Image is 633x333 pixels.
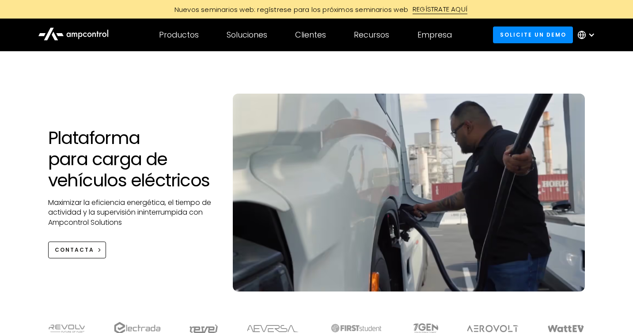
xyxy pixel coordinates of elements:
p: Maximizar la eficiencia energética, el tiempo de actividad y la supervisión ininterrumpida con Am... [48,198,216,227]
a: Nuevos seminarios web: regístrese para los próximos seminarios webREGÍSTRATE AQUÍ [118,4,515,14]
a: CONTACTA [48,242,106,258]
div: Soluciones [227,30,267,40]
img: Aerovolt Logo [466,325,519,332]
a: Solicite un demo [493,26,573,43]
div: Clientes [295,30,326,40]
div: CONTACTA [55,246,94,254]
h1: Plataforma para carga de vehículos eléctricos [48,127,216,191]
div: Nuevos seminarios web: regístrese para los próximos seminarios web [166,5,413,14]
img: WattEV logo [547,325,584,332]
div: Empresa [417,30,452,40]
div: Productos [159,30,199,40]
div: REGÍSTRATE AQUÍ [413,4,467,14]
div: Recursos [354,30,389,40]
